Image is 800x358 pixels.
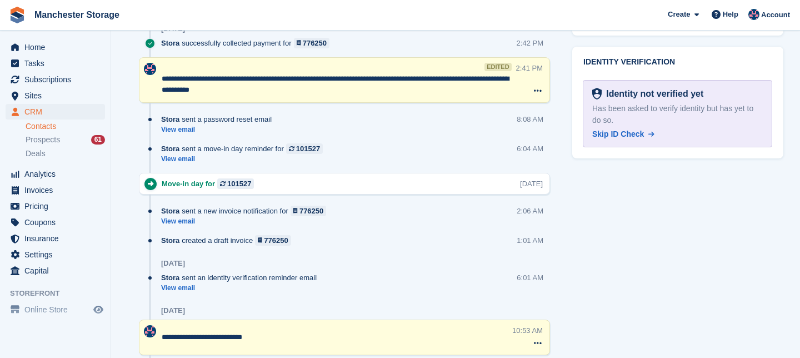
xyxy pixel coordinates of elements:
span: Tasks [24,56,91,71]
span: Storefront [10,288,111,299]
a: Preview store [92,303,105,316]
a: menu [6,104,105,120]
div: 776250 [299,206,323,216]
div: 776250 [303,38,327,48]
div: 2:42 PM [517,38,543,48]
span: Create [668,9,690,20]
div: 8:08 AM [517,114,543,125]
span: Stora [161,235,179,246]
span: Invoices [24,182,91,198]
div: Has been asked to verify identity but has yet to do so. [592,103,763,126]
a: 101527 [217,178,254,189]
a: Deals [26,148,105,160]
span: Home [24,39,91,55]
div: 6:01 AM [517,272,543,283]
a: Contacts [26,121,105,132]
div: 61 [91,135,105,145]
h2: Identity verification [583,58,772,67]
span: Coupons [24,215,91,230]
a: menu [6,263,105,279]
span: CRM [24,104,91,120]
div: 10:53 AM [512,325,543,336]
span: Capital [24,263,91,279]
div: sent an identity verification reminder email [161,272,322,283]
span: Skip ID Check [592,130,644,138]
span: Prospects [26,135,60,145]
span: Deals [26,148,46,159]
span: Stora [161,272,179,283]
span: Subscriptions [24,72,91,87]
div: 6:04 AM [517,143,543,154]
a: 776250 [255,235,291,246]
div: edited [484,63,511,71]
div: [DATE] [161,306,185,315]
span: Insurance [24,231,91,246]
a: menu [6,198,105,214]
a: menu [6,72,105,87]
a: menu [6,302,105,317]
a: View email [161,125,277,135]
span: Analytics [24,166,91,182]
span: Stora [161,143,179,154]
span: Stora [161,206,179,216]
div: successfully collected payment for [161,38,335,48]
a: menu [6,56,105,71]
div: 2:06 AM [517,206,543,216]
a: menu [6,215,105,230]
img: stora-icon-8386f47178a22dfd0bd8f6a31ec36ba5ce8667c1dd55bd0f319d3a0aa187defe.svg [9,7,26,23]
span: Account [761,9,790,21]
a: 101527 [286,143,323,154]
a: Skip ID Check [592,128,654,140]
img: Identity Verification Ready [592,88,602,100]
div: Identity not verified yet [602,87,703,101]
span: Settings [24,247,91,262]
a: Prospects 61 [26,134,105,146]
div: 101527 [296,143,320,154]
a: 776250 [291,206,327,216]
div: sent a move-in day reminder for [161,143,328,154]
span: Online Store [24,302,91,317]
a: menu [6,231,105,246]
span: Sites [24,88,91,103]
a: menu [6,182,105,198]
div: [DATE] [520,178,543,189]
span: Stora [161,114,179,125]
span: Pricing [24,198,91,214]
div: created a draft invoice [161,235,297,246]
a: menu [6,88,105,103]
div: 101527 [227,178,251,189]
div: [DATE] [161,259,185,268]
span: Help [723,9,738,20]
span: Stora [161,38,179,48]
a: View email [161,217,332,226]
a: View email [161,155,328,164]
div: sent a new invoice notification for [161,206,332,216]
a: View email [161,284,322,293]
div: 1:01 AM [517,235,543,246]
a: Manchester Storage [30,6,124,24]
a: menu [6,247,105,262]
div: 2:41 PM [516,63,543,73]
a: 776250 [294,38,330,48]
a: menu [6,166,105,182]
div: 776250 [264,235,288,246]
div: sent a password reset email [161,114,277,125]
div: Move-in day for [162,178,259,189]
a: menu [6,39,105,55]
